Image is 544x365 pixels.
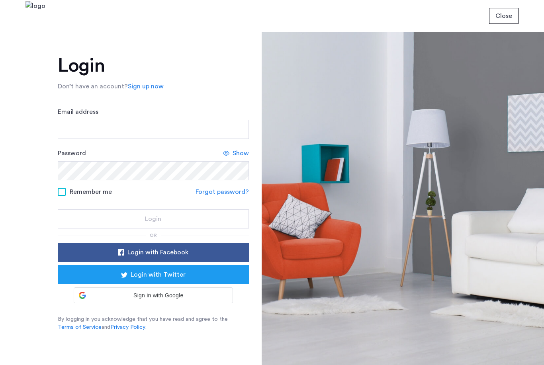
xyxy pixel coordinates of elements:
[58,243,249,262] button: button
[58,148,86,158] label: Password
[58,315,249,331] p: By logging in you acknowledge that you have read and agree to the and .
[58,107,98,117] label: Email address
[58,265,249,284] button: button
[58,323,102,331] a: Terms of Service
[145,214,161,224] span: Login
[25,1,45,31] img: logo
[74,287,233,303] div: Sign in with Google
[196,187,249,197] a: Forgot password?
[127,248,188,257] span: Login with Facebook
[495,11,512,21] span: Close
[489,8,519,24] button: button
[58,83,128,90] span: Don’t have an account?
[58,209,249,228] button: button
[110,323,145,331] a: Privacy Policy
[58,56,249,75] h1: Login
[128,82,164,91] a: Sign up now
[70,187,112,197] span: Remember me
[89,291,228,300] span: Sign in with Google
[150,233,157,238] span: or
[233,148,249,158] span: Show
[131,270,186,279] span: Login with Twitter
